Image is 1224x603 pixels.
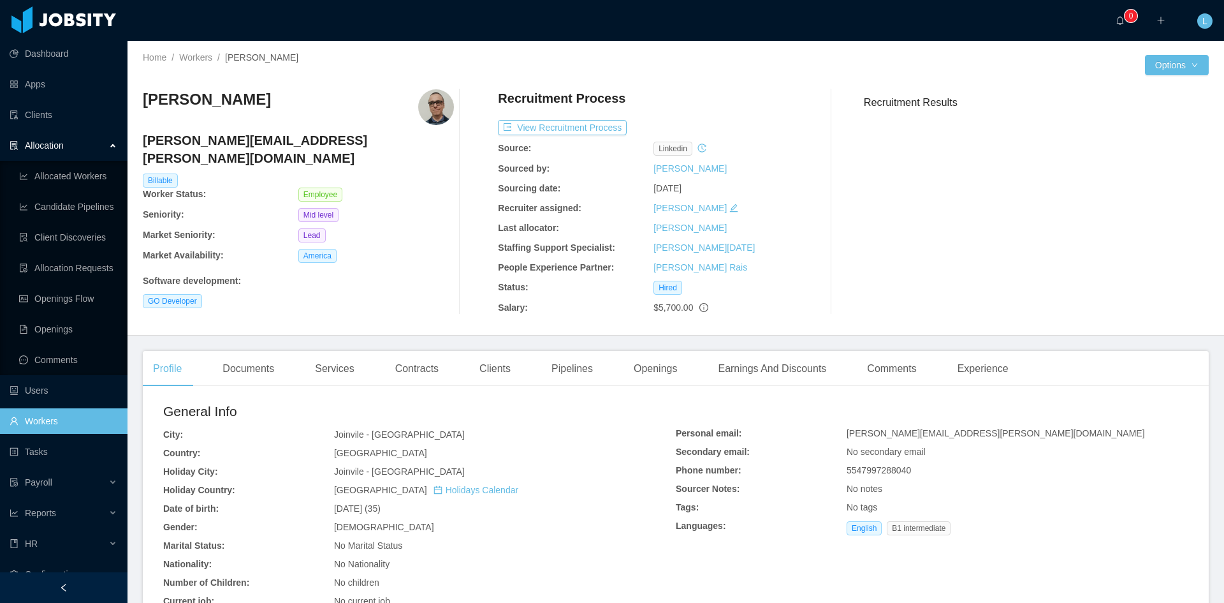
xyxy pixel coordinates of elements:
span: info-circle [699,303,708,312]
span: No Marital Status [334,540,402,551]
b: Source: [498,143,531,153]
h4: Recruitment Process [498,89,625,107]
a: icon: auditClients [10,102,117,128]
span: No children [334,577,379,588]
span: America [298,249,337,263]
div: Experience [947,351,1019,387]
b: Country: [163,448,200,458]
span: L [1202,13,1207,29]
i: icon: history [697,144,706,153]
a: icon: calendarHolidays Calendar [433,485,518,495]
span: Lead [298,228,326,242]
a: icon: file-textOpenings [19,316,117,342]
div: Profile [143,351,192,387]
span: [PERSON_NAME][EMAIL_ADDRESS][PERSON_NAME][DOMAIN_NAME] [847,428,1145,438]
b: Last allocator: [498,223,559,233]
b: Worker Status: [143,189,206,199]
b: Status: [498,282,528,292]
b: Salary: [498,302,528,313]
b: City: [163,429,183,440]
span: B1 intermediate [887,521,951,535]
span: Joinvile - [GEOGRAPHIC_DATA] [334,466,465,477]
a: icon: exportView Recruitment Process [498,123,627,133]
span: Allocation [25,140,64,151]
b: People Experience Partner: [498,262,614,272]
div: Pipelines [541,351,603,387]
a: icon: messageComments [19,347,117,373]
a: icon: profileTasks [10,439,117,465]
div: Openings [623,351,688,387]
span: [GEOGRAPHIC_DATA] [334,485,518,495]
span: HR [25,539,38,549]
a: icon: userWorkers [10,408,117,434]
a: [PERSON_NAME][DATE] [653,242,755,253]
span: / [217,52,220,63]
i: icon: file-protect [10,478,18,487]
b: Sourcing date: [498,183,560,193]
span: No notes [847,484,882,494]
a: icon: pie-chartDashboard [10,41,117,66]
a: icon: file-doneAllocation Requests [19,255,117,281]
span: 5547997288040 [847,465,911,475]
div: Documents [212,351,284,387]
b: Sourced by: [498,163,550,174]
span: No Nationality [334,559,390,569]
a: [PERSON_NAME] [653,163,727,174]
span: Employee [298,188,342,202]
i: icon: solution [10,141,18,150]
div: No tags [847,501,1188,514]
b: Phone number: [676,465,741,475]
b: Personal email: [676,428,742,438]
i: icon: setting [10,570,18,579]
b: Market Availability: [143,250,224,260]
button: Optionsicon: down [1145,55,1209,75]
a: icon: robotUsers [10,378,117,403]
b: Date of birth: [163,503,219,514]
b: Staffing Support Specialist: [498,242,615,253]
i: icon: line-chart [10,509,18,517]
h3: [PERSON_NAME] [143,89,271,110]
span: linkedin [653,142,692,156]
b: Seniority: [143,209,184,220]
span: No secondary email [847,447,926,457]
b: Tags: [676,502,699,512]
b: Market Seniority: [143,230,215,240]
span: [DATE] (35) [334,503,381,514]
a: Home [143,52,166,63]
b: Holiday City: [163,466,218,477]
i: icon: edit [729,204,738,212]
span: Payroll [25,477,52,488]
span: [GEOGRAPHIC_DATA] [334,448,427,458]
a: icon: file-searchClient Discoveries [19,225,117,250]
img: a6e9b0ad-2b5f-4d28-b955-3a2dda5587b1_664d17c151e78-400w.png [418,89,454,125]
div: Comments [857,351,926,387]
h4: [PERSON_NAME][EMAIL_ADDRESS][PERSON_NAME][DOMAIN_NAME] [143,131,454,167]
button: icon: exportView Recruitment Process [498,120,627,135]
span: Configuration [25,569,78,579]
span: [DEMOGRAPHIC_DATA] [334,522,434,532]
div: Earnings And Discounts [708,351,836,387]
a: icon: appstoreApps [10,71,117,97]
a: icon: line-chartCandidate Pipelines [19,194,117,220]
h2: General Info [163,401,676,422]
b: Software development : [143,276,241,286]
b: Secondary email: [676,447,750,457]
b: Nationality: [163,559,212,569]
a: icon: line-chartAllocated Workers [19,163,117,189]
span: [PERSON_NAME] [225,52,298,63]
span: Mid level [298,208,339,222]
b: Sourcer Notes: [676,484,739,494]
a: Workers [179,52,212,63]
span: English [847,521,882,535]
span: Billable [143,174,178,188]
a: icon: idcardOpenings Flow [19,286,117,311]
i: icon: calendar [433,486,442,495]
div: Clients [469,351,521,387]
span: Joinvile - [GEOGRAPHIC_DATA] [334,429,465,440]
b: Holiday Country: [163,485,235,495]
b: Gender: [163,522,198,532]
span: Hired [653,281,682,295]
a: [PERSON_NAME] [653,203,727,213]
a: [PERSON_NAME] Rais [653,262,747,272]
span: Reports [25,508,56,518]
